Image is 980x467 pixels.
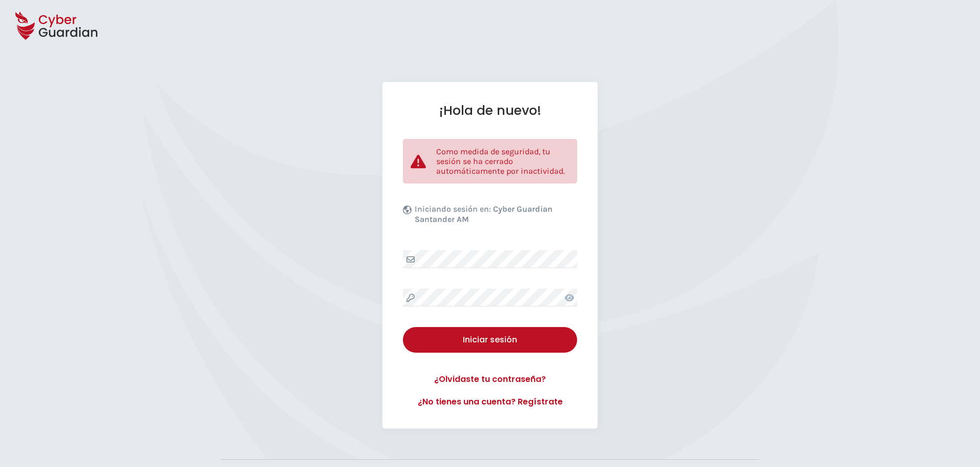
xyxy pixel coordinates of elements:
p: Como medida de seguridad, tu sesión se ha cerrado automáticamente por inactividad. [436,147,569,176]
a: ¿No tienes una cuenta? Regístrate [403,396,577,408]
div: Iniciar sesión [411,334,569,346]
button: Iniciar sesión [403,327,577,353]
a: ¿Olvidaste tu contraseña? [403,373,577,385]
p: Iniciando sesión en: [415,204,575,230]
b: Cyber Guardian Santander AM [415,204,553,224]
h1: ¡Hola de nuevo! [403,103,577,118]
